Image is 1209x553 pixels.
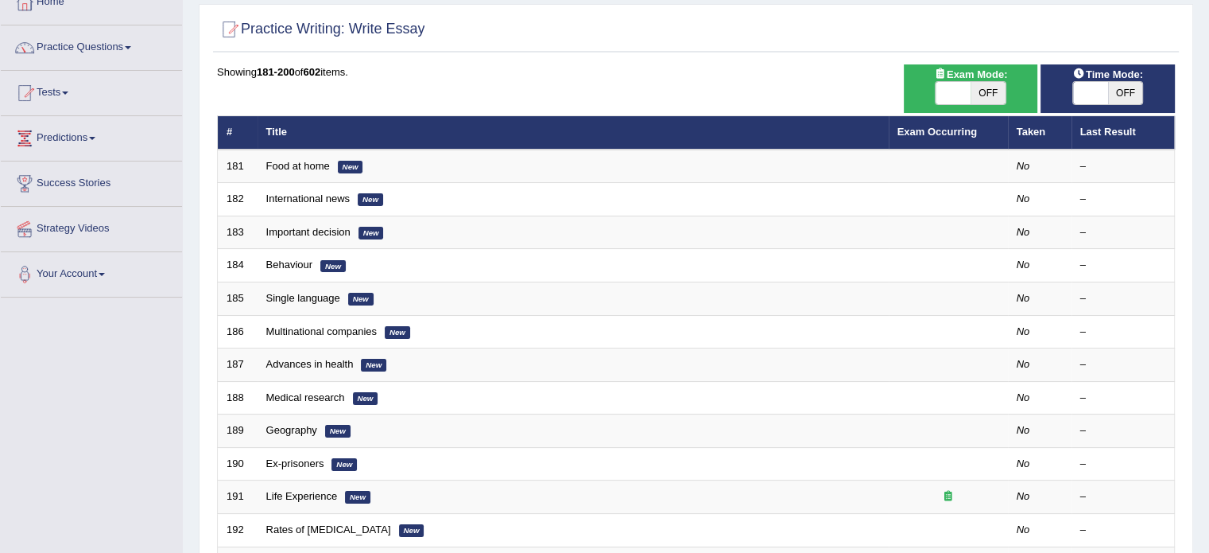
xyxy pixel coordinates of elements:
div: – [1080,192,1166,207]
div: Showing of items. [217,64,1175,80]
em: New [358,227,384,240]
a: Exam Occurring [897,126,977,138]
em: New [385,326,410,339]
td: 190 [218,447,258,481]
em: No [1017,292,1030,304]
div: – [1080,391,1166,406]
em: No [1017,524,1030,535]
em: No [1017,193,1030,204]
th: # [218,116,258,150]
th: Last Result [1071,116,1175,150]
div: Exam occurring question [897,489,999,504]
a: Behaviour [266,259,313,271]
span: OFF [971,82,1006,104]
a: Important decision [266,226,351,238]
td: 188 [218,381,258,415]
em: No [1017,458,1030,469]
em: No [1017,358,1030,370]
td: 185 [218,282,258,316]
span: OFF [1108,82,1143,104]
em: New [361,359,386,372]
td: 192 [218,513,258,547]
th: Taken [1008,116,1071,150]
div: Show exams occurring in exams [904,64,1038,113]
b: 181-200 [257,66,295,78]
a: Your Account [1,252,182,292]
a: Advances in health [266,358,354,370]
td: 182 [218,183,258,216]
em: No [1017,226,1030,238]
td: 181 [218,150,258,183]
td: 187 [218,349,258,382]
em: No [1017,160,1030,172]
div: – [1080,523,1166,538]
em: New [325,425,351,438]
em: No [1017,391,1030,403]
div: – [1080,357,1166,372]
span: Time Mode: [1067,66,1149,83]
div: – [1080,489,1166,504]
div: – [1080,423,1166,438]
em: No [1017,259,1030,271]
a: International news [266,193,351,204]
td: 183 [218,216,258,249]
div: – [1080,325,1166,340]
em: No [1017,325,1030,337]
a: Multinational companies [266,325,377,337]
em: New [358,193,383,206]
a: Strategy Videos [1,207,182,247]
td: 191 [218,481,258,514]
a: Success Stories [1,162,182,201]
h2: Practice Writing: Write Essay [217,18,424,41]
td: 189 [218,415,258,448]
a: Practice Questions [1,25,182,65]
em: New [338,161,363,173]
em: New [348,293,374,306]
a: Medical research [266,391,345,403]
em: No [1017,490,1030,502]
a: Food at home [266,160,330,172]
em: New [320,260,346,273]
div: – [1080,457,1166,472]
a: Ex-prisoners [266,458,324,469]
em: New [345,491,370,504]
em: No [1017,424,1030,436]
div: – [1080,258,1166,273]
a: Tests [1,71,182,111]
span: Exam Mode: [928,66,1013,83]
em: New [399,524,424,537]
a: Predictions [1,116,182,156]
div: – [1080,225,1166,240]
div: – [1080,291,1166,306]
a: Geography [266,424,317,436]
a: Life Experience [266,490,338,502]
div: – [1080,159,1166,174]
em: New [331,458,357,471]
em: New [353,392,378,405]
a: Rates of [MEDICAL_DATA] [266,524,391,535]
td: 186 [218,315,258,349]
th: Title [258,116,889,150]
td: 184 [218,249,258,282]
a: Single language [266,292,340,304]
b: 602 [303,66,320,78]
